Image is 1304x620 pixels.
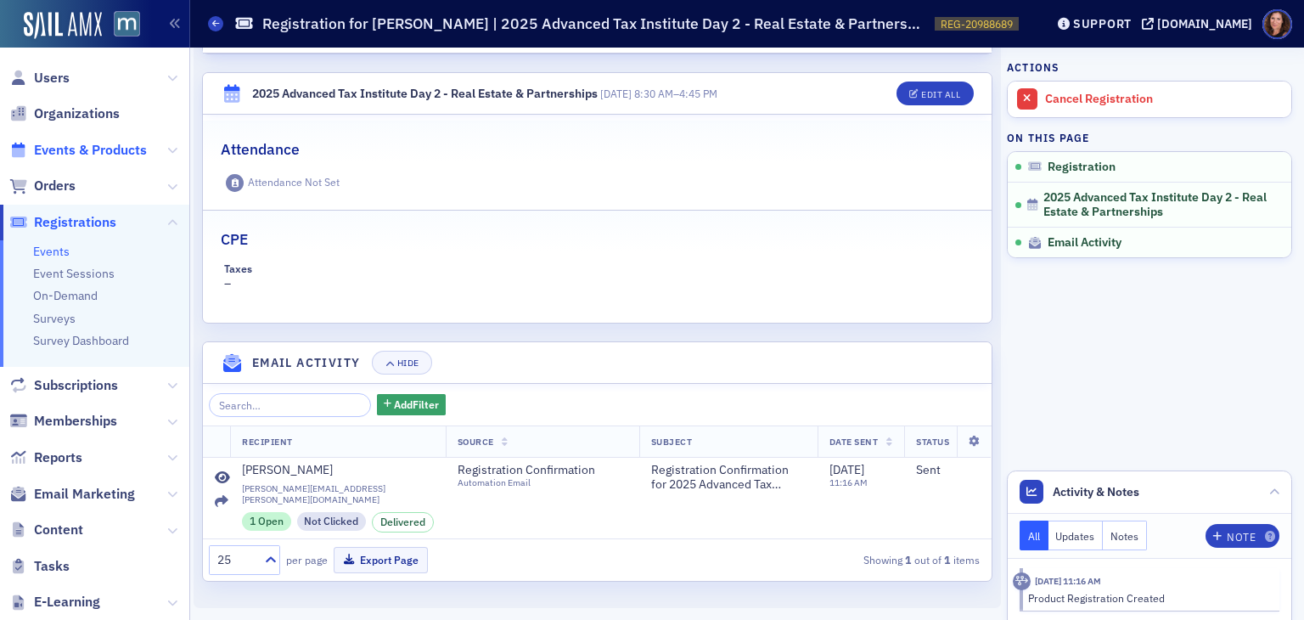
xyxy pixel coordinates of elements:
[458,477,612,488] div: Automation Email
[458,436,494,448] span: Source
[33,311,76,326] a: Surveys
[377,394,447,415] button: AddFilter
[34,69,70,87] span: Users
[24,12,102,39] img: SailAMX
[1262,9,1292,39] span: Profile
[916,436,949,448] span: Status
[262,14,926,34] h1: Registration for [PERSON_NAME] | 2025 Advanced Tax Institute Day 2 - Real Estate & Partnerships
[34,448,82,467] span: Reports
[9,521,83,539] a: Content
[34,412,117,431] span: Memberships
[1013,572,1031,590] div: Activity
[679,87,717,100] time: 4:45 PM
[941,17,1013,31] span: REG-20988689
[34,141,147,160] span: Events & Products
[34,593,100,612] span: E-Learning
[1053,483,1139,501] span: Activity & Notes
[33,244,70,259] a: Events
[896,82,973,105] button: Edit All
[651,463,806,493] span: Registration Confirmation for 2025 Advanced Tax Institute Day 2 - Real Estate & Partnerships
[224,262,252,275] div: Taxes
[600,87,632,100] span: [DATE]
[1043,190,1269,220] span: 2025 Advanced Tax Institute Day 2 - Real Estate & Partnerships
[734,552,980,567] div: Showing out of items
[1007,130,1292,145] h4: On this page
[297,512,367,531] div: Not Clicked
[9,593,100,612] a: E-Learning
[248,176,340,189] div: Attendance Not Set
[1048,235,1121,251] span: Email Activity
[9,104,120,123] a: Organizations
[102,11,140,40] a: View Homepage
[1206,524,1279,548] button: Note
[916,463,999,478] div: Sent
[1073,16,1132,31] div: Support
[902,552,914,567] strong: 1
[600,87,717,100] span: –
[9,376,118,395] a: Subscriptions
[1045,92,1283,107] div: Cancel Registration
[224,262,397,293] div: –
[1227,533,1256,542] div: Note
[9,448,82,467] a: Reports
[34,213,116,232] span: Registrations
[33,266,115,281] a: Event Sessions
[9,69,70,87] a: Users
[458,463,627,489] a: Registration ConfirmationAutomation Email
[1020,521,1048,550] button: All
[242,463,434,478] a: [PERSON_NAME]
[9,557,70,576] a: Tasks
[458,463,612,478] span: Registration Confirmation
[34,485,135,504] span: Email Marketing
[34,104,120,123] span: Organizations
[829,462,864,477] span: [DATE]
[1157,16,1252,31] div: [DOMAIN_NAME]
[334,547,428,573] button: Export Page
[9,485,135,504] a: Email Marketing
[34,376,118,395] span: Subscriptions
[242,463,333,478] div: [PERSON_NAME]
[9,412,117,431] a: Memberships
[1048,521,1104,550] button: Updates
[114,11,140,37] img: SailAMX
[221,228,248,251] h2: CPE
[242,483,434,505] span: [PERSON_NAME][EMAIL_ADDRESS][PERSON_NAME][DOMAIN_NAME]
[1048,160,1116,175] span: Registration
[209,393,371,417] input: Search…
[372,512,434,533] div: Delivered
[217,551,255,569] div: 25
[1008,82,1291,117] a: Cancel Registration
[1103,521,1147,550] button: Notes
[33,333,129,348] a: Survey Dashboard
[252,85,598,103] div: 2025 Advanced Tax Institute Day 2 - Real Estate & Partnerships
[252,354,361,372] h4: Email Activity
[651,436,693,448] span: Subject
[1142,18,1258,30] button: [DOMAIN_NAME]
[941,552,953,567] strong: 1
[397,358,419,368] div: Hide
[829,476,868,488] time: 11:16 AM
[34,177,76,195] span: Orders
[34,557,70,576] span: Tasks
[1028,590,1268,606] div: Product Registration Created
[9,177,76,195] a: Orders
[9,141,147,160] a: Events & Products
[221,138,300,161] h2: Attendance
[372,351,431,375] button: Hide
[1035,575,1101,587] time: 6/26/2025 11:16 AM
[286,552,328,567] label: per page
[921,90,960,99] div: Edit All
[829,436,879,448] span: Date Sent
[34,521,83,539] span: Content
[1007,59,1059,75] h4: Actions
[242,512,291,531] div: 1 Open
[33,288,98,303] a: On-Demand
[9,213,116,232] a: Registrations
[634,87,673,100] time: 8:30 AM
[242,436,293,448] span: Recipient
[394,397,439,412] span: Add Filter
